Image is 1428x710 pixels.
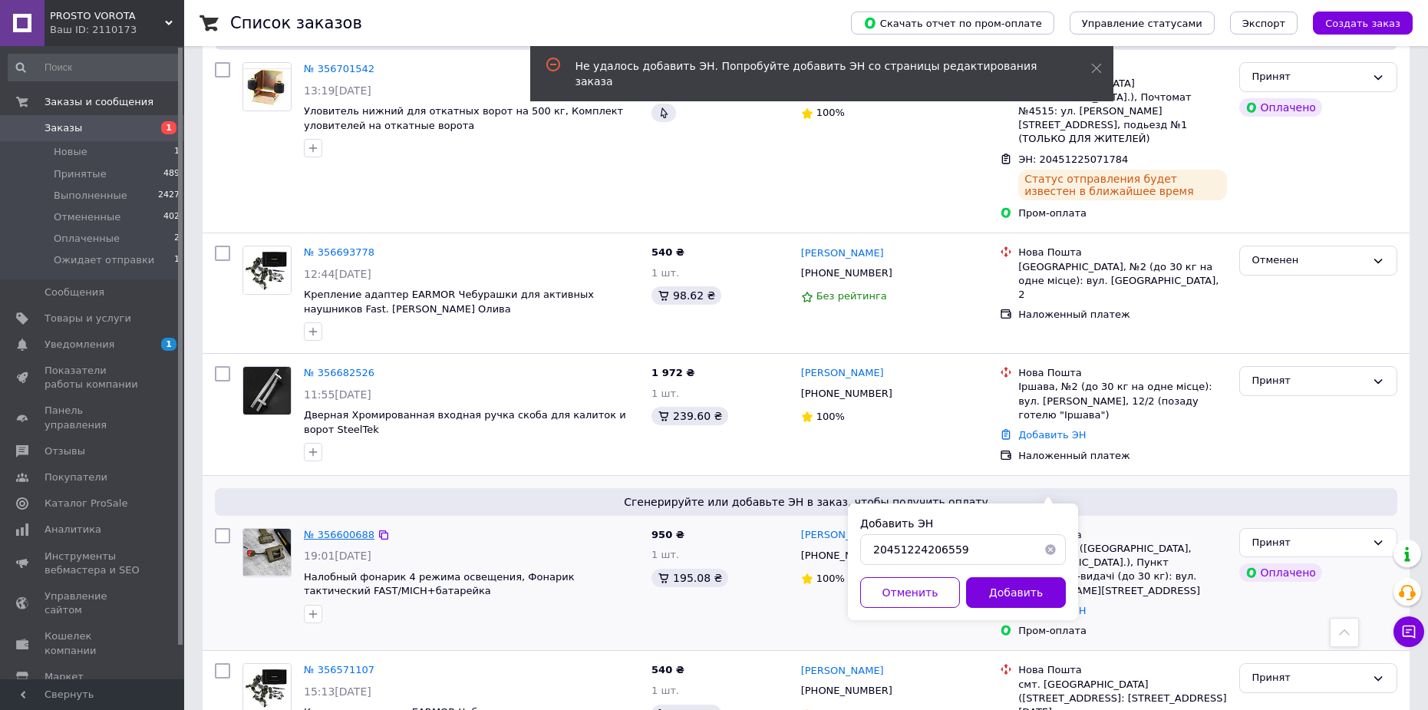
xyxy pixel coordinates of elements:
span: 2427 [158,189,180,203]
span: Выполненные [54,189,127,203]
span: Заказы и сообщения [45,95,153,109]
span: Отмененные [54,210,120,224]
img: Фото товару [243,247,291,294]
span: 1 972 ₴ [651,367,694,378]
span: 15:13[DATE] [304,685,371,698]
button: Чат с покупателем [1393,616,1424,647]
span: Создать заказ [1325,18,1400,29]
a: Фото товару [242,62,292,111]
a: Фото товару [242,246,292,295]
div: Нова Пошта [1018,246,1226,259]
span: 1 [161,121,176,134]
button: Добавить [966,577,1066,608]
span: 1 [174,145,180,159]
a: [PERSON_NAME] [801,246,884,261]
span: 100% [816,573,845,584]
div: Статус отправления будет известен в ближайшее время [1018,170,1226,200]
span: 13:19[DATE] [304,84,371,97]
span: 100% [816,411,845,422]
span: PROSTO VOROTA [50,9,165,23]
span: Кошелек компании [45,629,142,657]
div: Оплачено [1239,563,1322,582]
button: Управление статусами [1070,12,1215,35]
button: Экспорт [1230,12,1298,35]
div: [PHONE_NUMBER] [798,681,895,701]
span: Заказы [45,121,82,135]
button: Скачать отчет по пром-оплате [851,12,1054,35]
a: [PERSON_NAME] [801,366,884,381]
span: 489 [163,167,180,181]
span: 1 шт. [651,267,679,279]
a: Фото товару [242,528,292,577]
span: Уведомления [45,338,114,352]
button: Отменить [860,577,960,608]
span: Управление сайтом [45,589,142,617]
div: Нова Пошта [1018,663,1226,677]
div: Пром-оплата [1018,624,1226,638]
span: 402 [163,210,180,224]
a: [PERSON_NAME] [801,528,884,543]
span: 11:55[DATE] [304,388,371,401]
div: [GEOGRAPHIC_DATA], №2 (до 30 кг на одне місце): вул. [GEOGRAPHIC_DATA], 2 [1018,260,1226,302]
a: Уловитель нижний для откатных ворот на 500 кг, Комплект уловителей на откатные ворота [304,105,623,131]
div: Оплачено [1239,98,1322,117]
button: Очистить [1035,534,1066,565]
a: Фото товару [242,366,292,415]
a: № 356701542 [304,63,374,74]
span: Отзывы [45,444,85,458]
div: Не удалось добавить ЭН. Попробуйте добавить ЭН со страницы редактирования заказа [575,58,1053,89]
span: Сообщения [45,286,104,299]
div: с. Троїцьке ([GEOGRAPHIC_DATA], [GEOGRAPHIC_DATA].), Пункт приймання-видачі (до 30 кг): вул. [PER... [1018,542,1226,598]
span: Покупатели [45,471,107,484]
div: 239.60 ₴ [651,407,728,425]
div: Ваш ID: 2110173 [50,23,184,37]
span: Экспорт [1242,18,1285,29]
div: 195.08 ₴ [651,569,728,587]
span: 2 [174,232,180,246]
div: г. [GEOGRAPHIC_DATA] ([GEOGRAPHIC_DATA].), Почтомат №4515: ул. [PERSON_NAME][STREET_ADDRESS], под... [1018,77,1226,147]
span: Маркет [45,670,84,684]
div: Іршава, №2 (до 30 кг на одне місце): вул. [PERSON_NAME], 12/2 (позаду готелю "Іршава") [1018,380,1226,422]
span: Принятые [54,167,107,181]
a: № 356600688 [304,529,374,540]
div: Нова Пошта [1018,366,1226,380]
div: Наложенный платеж [1018,308,1226,322]
button: Создать заказ [1313,12,1413,35]
a: № 356682526 [304,367,374,378]
span: Показатели работы компании [45,364,142,391]
img: Фото товару [243,367,291,414]
span: 1 [174,253,180,267]
a: № 356693778 [304,246,374,258]
div: Отменен [1252,253,1366,269]
div: 98.62 ₴ [651,286,721,305]
span: ЭН: 20451225071784 [1018,154,1128,165]
label: Добавить ЭН [860,517,933,530]
span: Налобный фонарик 4 режима освещения, Фонарик тактический FAST/MICH+батарейка [304,571,575,597]
a: Создать заказ [1298,17,1413,28]
span: Крепление адаптер EARMOR Чебурашки для активных наушников Fast. [PERSON_NAME] Олива [304,289,594,315]
div: Принят [1252,535,1366,551]
span: 950 ₴ [651,529,684,540]
img: Фото товару [243,68,291,106]
span: Аналитика [45,523,101,537]
span: 19:01[DATE] [304,550,371,562]
a: [PERSON_NAME] [801,664,884,679]
a: Дверная Хромированная входная ручка скоба для калиток и ворот SteelTek [304,409,626,435]
a: Добавить ЭН [1018,429,1086,441]
span: Инструменты вебмастера и SEO [45,550,142,577]
div: Принят [1252,670,1366,686]
span: Товары и услуги [45,312,131,325]
div: Нова Пошта [1018,528,1226,542]
span: 1 шт. [651,685,679,696]
div: [PHONE_NUMBER] [798,546,895,566]
span: Оплаченные [54,232,120,246]
a: № 356571107 [304,664,374,675]
img: Фото товару [243,529,291,576]
span: Без рейтинга [816,290,887,302]
span: 1 шт. [651,549,679,560]
span: 1 [161,338,176,351]
div: Наложенный платеж [1018,449,1226,463]
span: Новые [54,145,87,159]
